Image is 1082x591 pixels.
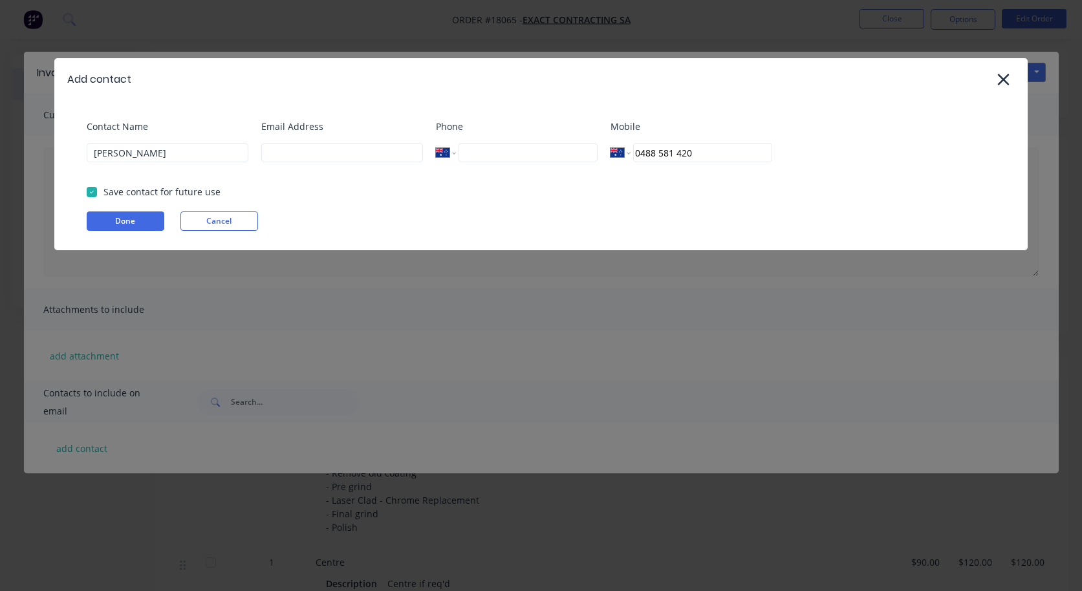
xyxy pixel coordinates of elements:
button: Cancel [180,211,258,231]
label: Contact Name [87,120,248,133]
div: Save contact for future use [103,185,221,199]
button: Done [87,211,164,231]
label: Email Address [261,120,423,133]
label: Mobile [611,120,772,133]
div: Add contact [67,72,131,87]
label: Phone [436,120,598,133]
